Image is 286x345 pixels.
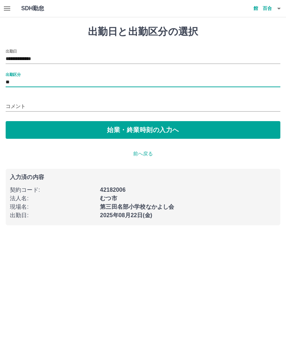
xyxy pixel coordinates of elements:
[10,174,276,180] p: 入力済の内容
[6,48,17,54] label: 出勤日
[10,203,96,211] p: 現場名 :
[10,211,96,220] p: 出勤日 :
[6,121,280,139] button: 始業・終業時刻の入力へ
[6,72,20,77] label: 出勤区分
[6,150,280,157] p: 前へ戻る
[10,186,96,194] p: 契約コード :
[6,26,280,38] h1: 出勤日と出勤区分の選択
[100,212,152,218] b: 2025年08月22日(金)
[100,204,174,210] b: 第三田名部小学校なかよし会
[10,194,96,203] p: 法人名 :
[100,187,125,193] b: 42182006
[100,195,117,201] b: むつ市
